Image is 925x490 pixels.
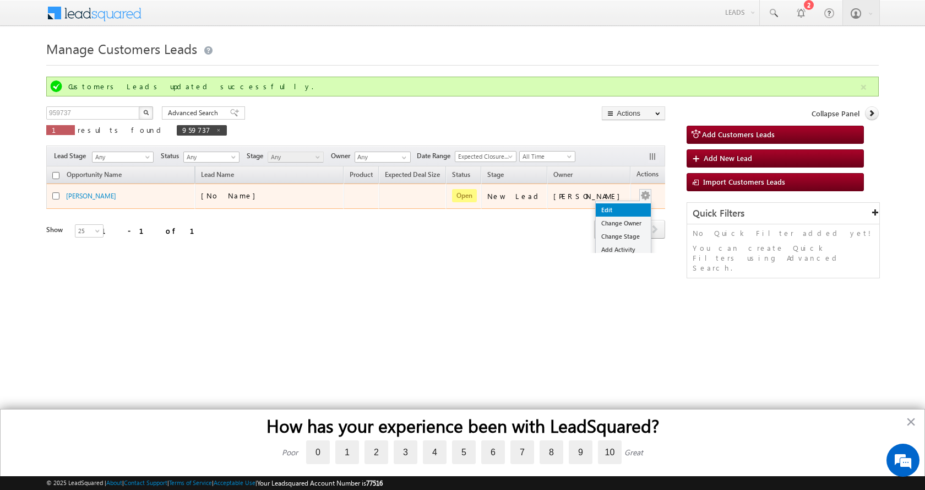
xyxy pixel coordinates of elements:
[23,415,902,436] h2: How has your experience been with LeadSquared?
[168,108,221,118] span: Advanced Search
[812,109,859,119] span: Collapse Panel
[487,170,504,179] span: Stage
[306,440,330,464] label: 0
[596,230,651,243] a: Change Stage
[510,440,534,464] label: 7
[693,243,874,273] p: You can create Quick Filters using Advanced Search.
[598,440,622,464] label: 10
[282,447,298,457] div: Poor
[602,106,665,120] button: Actions
[257,479,383,487] span: Your Leadsquared Account Number is
[46,40,197,57] span: Manage Customers Leads
[184,152,236,162] span: Any
[569,440,592,464] label: 9
[396,152,410,163] a: Show All Items
[195,169,240,183] span: Lead Name
[161,151,183,161] span: Status
[553,170,573,179] span: Owner
[487,191,542,201] div: New Lead
[596,203,651,217] a: Edit
[75,226,105,236] span: 25
[624,447,643,457] div: Great
[596,217,651,230] a: Change Owner
[247,151,268,161] span: Stage
[693,228,874,238] p: No Quick Filter added yet!
[201,191,261,200] span: [No Name]
[417,151,455,161] span: Date Range
[452,440,476,464] label: 5
[704,153,752,163] span: Add New Lead
[703,177,785,186] span: Import Customers Leads
[46,225,66,235] div: Show
[214,479,255,486] a: Acceptable Use
[92,152,150,162] span: Any
[355,152,411,163] input: Type to Search
[394,440,417,464] label: 3
[520,152,572,161] span: All Time
[52,125,69,134] span: 1
[350,170,373,179] span: Product
[596,243,651,256] a: Add Activity
[19,58,46,72] img: d_60004797649_company_0_60004797649
[52,172,59,179] input: Check all records
[452,189,477,202] span: Open
[335,440,359,464] label: 1
[906,413,916,430] button: Close
[645,220,665,239] span: next
[366,479,383,487] span: 77516
[57,58,185,72] div: Chat with us now
[67,170,122,179] span: Opportunity Name
[481,440,505,464] label: 6
[594,220,614,239] span: prev
[181,6,207,32] div: Minimize live chat window
[101,224,208,237] div: 1 - 1 of 1
[14,102,201,330] textarea: Type your message and hit 'Enter'
[702,130,775,139] span: Add Customers Leads
[447,169,476,183] a: Status
[423,440,447,464] label: 4
[553,191,625,201] div: [PERSON_NAME]
[364,440,388,464] label: 2
[331,151,355,161] span: Owner
[455,152,513,161] span: Expected Closure Date
[631,168,664,182] span: Actions
[106,479,122,486] a: About
[169,479,212,486] a: Terms of Service
[54,151,90,161] span: Lead Stage
[540,440,563,464] label: 8
[385,170,440,179] span: Expected Deal Size
[150,340,200,354] em: Start Chat
[268,152,320,162] span: Any
[124,479,167,486] a: Contact Support
[78,125,165,134] span: results found
[66,192,116,200] a: [PERSON_NAME]
[68,82,859,91] div: Customers Leads updated successfully.
[143,110,149,115] img: Search
[46,478,383,488] span: © 2025 LeadSquared | | | | |
[182,125,210,134] span: 959737
[687,203,879,224] div: Quick Filters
